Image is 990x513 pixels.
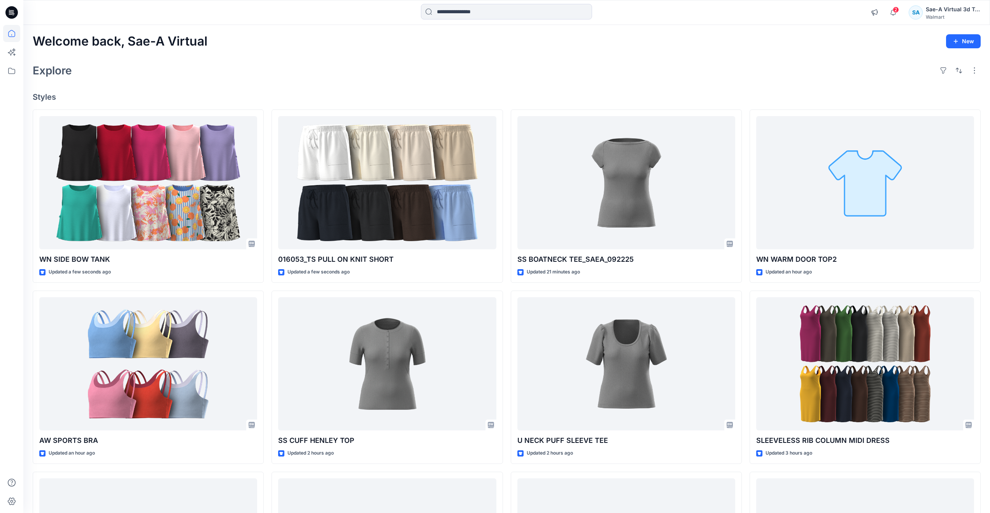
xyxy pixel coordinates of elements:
[926,14,980,20] div: Walmart
[756,116,974,250] a: WN WARM DOOR TOP2
[39,435,257,446] p: AW SPORTS BRA
[893,7,899,13] span: 2
[756,435,974,446] p: SLEEVELESS RIB COLUMN MIDI DRESS
[278,297,496,431] a: SS CUFF HENLEY TOP
[287,268,350,276] p: Updated a few seconds ago
[278,116,496,250] a: 016053_TS PULL ON KNIT SHORT
[517,297,735,431] a: U NECK PUFF SLEEVE TEE
[39,297,257,431] a: AW SPORTS BRA
[766,449,812,457] p: Updated 3 hours ago
[517,116,735,250] a: SS BOATNECK TEE_SAEA_092225
[33,64,72,77] h2: Explore
[766,268,812,276] p: Updated an hour ago
[39,254,257,265] p: WN SIDE BOW TANK
[756,297,974,431] a: SLEEVELESS RIB COLUMN MIDI DRESS
[756,254,974,265] p: WN WARM DOOR TOP2
[278,435,496,446] p: SS CUFF HENLEY TOP
[33,34,207,49] h2: Welcome back, Sae-A Virtual
[33,92,981,102] h4: Styles
[287,449,334,457] p: Updated 2 hours ago
[49,268,111,276] p: Updated a few seconds ago
[49,449,95,457] p: Updated an hour ago
[527,449,573,457] p: Updated 2 hours ago
[527,268,580,276] p: Updated 21 minutes ago
[517,435,735,446] p: U NECK PUFF SLEEVE TEE
[926,5,980,14] div: Sae-A Virtual 3d Team
[278,254,496,265] p: 016053_TS PULL ON KNIT SHORT
[946,34,981,48] button: New
[909,5,923,19] div: SA
[39,116,257,250] a: WN SIDE BOW TANK
[517,254,735,265] p: SS BOATNECK TEE_SAEA_092225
